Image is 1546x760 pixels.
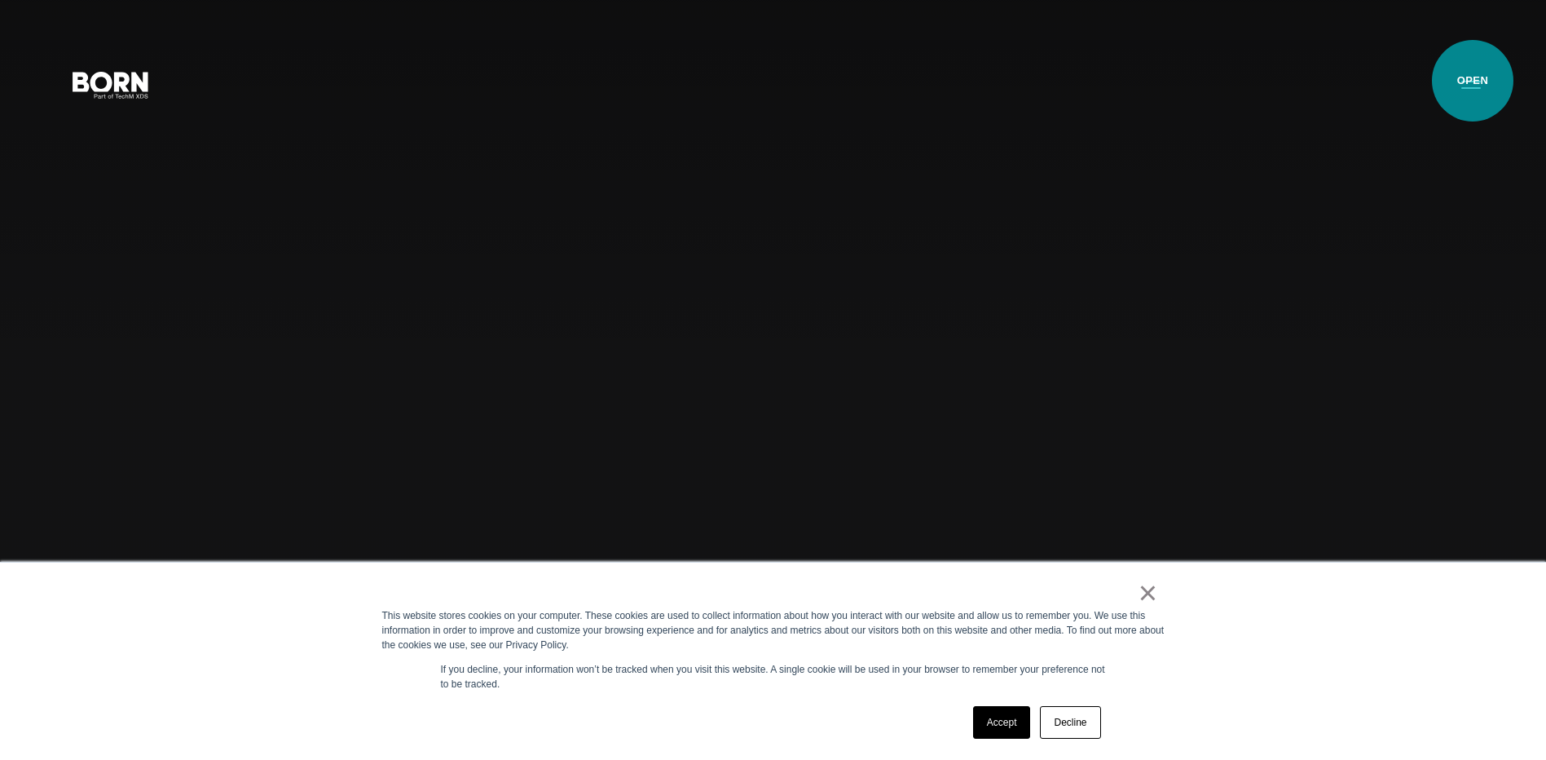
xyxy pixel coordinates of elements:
[1451,67,1491,101] button: Open
[1040,706,1100,739] a: Decline
[382,608,1165,652] div: This website stores cookies on your computer. These cookies are used to collect information about...
[1139,585,1158,600] a: ×
[441,662,1106,692] p: If you decline, your information won’t be tracked when you visit this website. A single cookie wi...
[973,706,1031,739] a: Accept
